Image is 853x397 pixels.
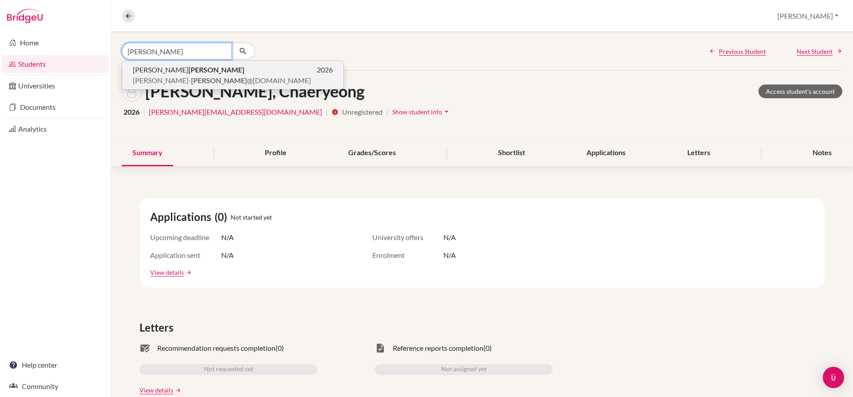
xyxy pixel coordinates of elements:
[576,140,636,166] div: Applications
[709,47,766,56] a: Previous Student
[719,47,766,56] span: Previous Student
[443,232,456,243] span: N/A
[140,320,177,336] span: Letters
[204,364,253,375] span: Not requested yet
[191,76,247,84] b: [PERSON_NAME]
[326,107,328,117] span: |
[188,65,244,74] b: [PERSON_NAME]
[2,77,109,95] a: Universities
[157,343,275,353] span: Recommendation requests completion
[122,140,173,166] div: Summary
[150,232,221,243] span: Upcoming deadline
[773,8,842,24] button: [PERSON_NAME]
[802,140,842,166] div: Notes
[823,367,844,388] div: Open Intercom Messenger
[184,269,192,276] a: arrow_forward
[2,356,109,374] a: Help center
[140,385,173,395] a: View details
[442,107,451,116] i: arrow_drop_down
[150,209,215,225] span: Applications
[254,140,297,166] div: Profile
[173,387,181,393] a: arrow_forward
[2,98,109,116] a: Documents
[441,364,486,375] span: Not assigned yet
[231,213,272,222] span: Not started yet
[2,377,109,395] a: Community
[140,343,150,353] span: mark_email_read
[2,55,109,73] a: Students
[487,140,536,166] div: Shortlist
[797,47,833,56] span: Next Student
[2,120,109,138] a: Analytics
[221,232,234,243] span: N/A
[145,82,365,101] h1: [PERSON_NAME], Chaeryeong
[7,9,43,23] img: Bridge-U
[2,34,109,52] a: Home
[215,209,231,225] span: (0)
[149,107,322,117] a: [PERSON_NAME][EMAIL_ADDRESS][DOMAIN_NAME]
[375,343,386,353] span: task
[443,250,456,261] span: N/A
[150,250,221,261] span: Application sent
[133,64,244,75] span: [PERSON_NAME]
[677,140,721,166] div: Letters
[143,107,145,117] span: |
[372,250,443,261] span: Enrolment
[317,64,333,75] span: 2026
[122,43,232,60] input: Find student by name...
[386,107,388,117] span: |
[150,268,184,277] a: View details
[483,343,492,353] span: (0)
[393,343,483,353] span: Reference reports completion
[124,107,140,117] span: 2026
[758,84,842,98] a: Access student's account
[122,81,142,101] img: Chaeryeong Kim's avatar
[342,107,383,117] span: Unregistered
[338,140,407,166] div: Grades/Scores
[331,108,339,116] i: info
[797,47,842,56] a: Next Student
[122,61,343,89] button: [PERSON_NAME][PERSON_NAME]2026[PERSON_NAME]-[PERSON_NAME]@[DOMAIN_NAME]
[221,250,234,261] span: N/A
[372,232,443,243] span: University offers
[392,105,451,119] button: Show student infoarrow_drop_down
[133,75,311,86] span: [PERSON_NAME]- @[DOMAIN_NAME]
[392,108,442,116] span: Show student info
[275,343,284,353] span: (0)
